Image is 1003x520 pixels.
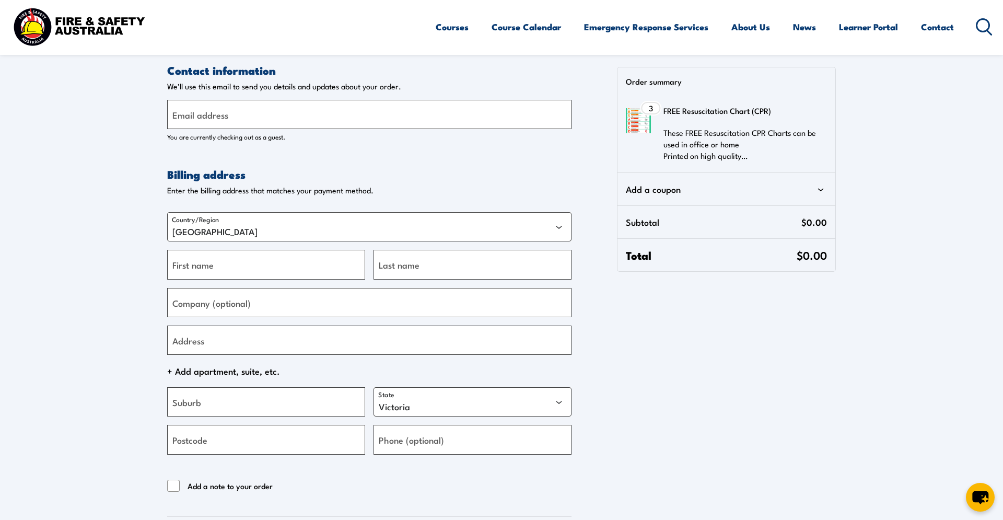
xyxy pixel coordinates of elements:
a: Courses [436,13,469,41]
p: Order summary [626,76,835,86]
label: Last name [379,258,419,272]
a: Learner Portal [839,13,898,41]
a: Emergency Response Services [584,13,708,41]
input: First name [167,250,365,279]
label: Postcode [172,433,207,447]
span: $0.00 [797,247,827,263]
input: Last name [374,250,572,279]
label: First name [172,258,214,272]
h3: FREE Resuscitation Chart (CPR) [663,103,821,119]
label: Suburb [172,395,201,409]
button: chat-button [966,483,995,512]
a: Contact [921,13,954,41]
span: 3 [649,104,653,112]
input: Postcode [167,425,365,454]
input: Phone (optional) [374,425,572,454]
label: Country/Region [172,215,219,224]
img: FREE Resuscitation Chart - What are the 7 steps to CPR? [626,108,651,133]
p: Enter the billing address that matches your payment method. [167,186,572,195]
input: Address [167,326,572,355]
input: Company (optional) [167,288,572,317]
span: $0.00 [801,214,827,230]
a: Course Calendar [492,13,561,41]
p: You are currently checking out as a guest. [167,131,572,142]
span: Add a note to your order [188,480,273,492]
label: Company (optional) [172,295,251,309]
label: Email address [172,108,228,122]
label: State [378,390,394,399]
span: Subtotal [626,214,801,230]
p: We'll use this email to send you details and updates about your order. [167,82,572,91]
h2: Contact information [167,63,572,77]
a: News [793,13,816,41]
input: Email address [167,100,572,129]
input: Suburb [167,387,365,417]
a: About Us [731,13,770,41]
p: These FREE Resuscitation CPR Charts can be used in office or home Printed on high quality… [663,127,821,161]
label: Address [172,333,204,347]
label: Phone (optional) [379,433,444,447]
input: Add a note to your order [167,480,180,492]
span: Total [626,247,797,263]
h2: Billing address [167,167,572,181]
div: Add a coupon [626,181,827,197]
span: + Add apartment, suite, etc. [167,363,572,379]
